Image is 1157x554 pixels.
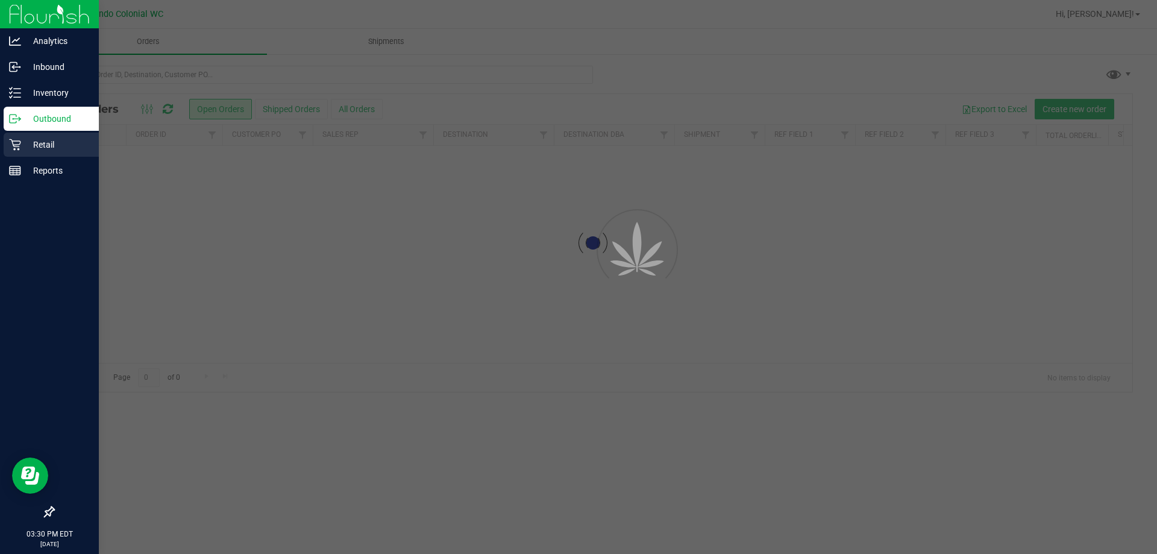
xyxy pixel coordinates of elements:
[9,35,21,47] inline-svg: Analytics
[21,60,93,74] p: Inbound
[9,87,21,99] inline-svg: Inventory
[21,34,93,48] p: Analytics
[9,61,21,73] inline-svg: Inbound
[5,529,93,540] p: 03:30 PM EDT
[12,458,48,494] iframe: Resource center
[9,165,21,177] inline-svg: Reports
[9,139,21,151] inline-svg: Retail
[21,163,93,178] p: Reports
[21,86,93,100] p: Inventory
[9,113,21,125] inline-svg: Outbound
[5,540,93,549] p: [DATE]
[21,137,93,152] p: Retail
[21,112,93,126] p: Outbound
